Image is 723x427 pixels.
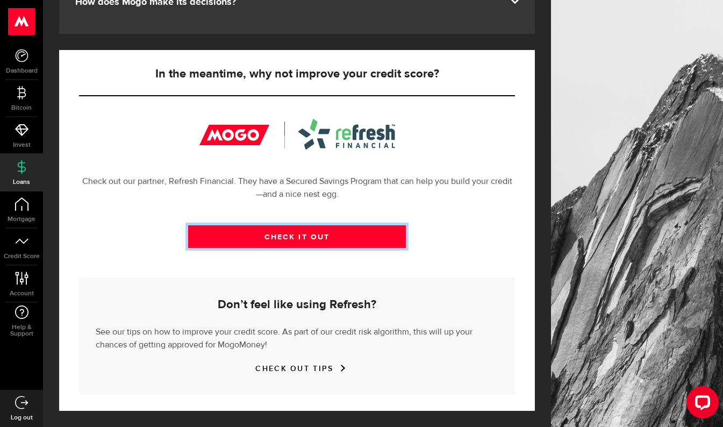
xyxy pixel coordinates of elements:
p: Check out our partner, Refresh Financial. They have a Secured Savings Program that can help you b... [79,175,515,201]
h5: Don’t feel like using Refresh? [96,298,498,311]
a: CHECK OUT TIPS [255,364,338,373]
p: See our tips on how to improve your credit score. As part of our credit risk algorithm, this will... [96,323,498,352]
iframe: LiveChat chat widget [678,382,723,427]
h5: In the meantime, why not improve your credit score? [79,68,515,81]
a: CHECK IT OUT [188,225,406,248]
